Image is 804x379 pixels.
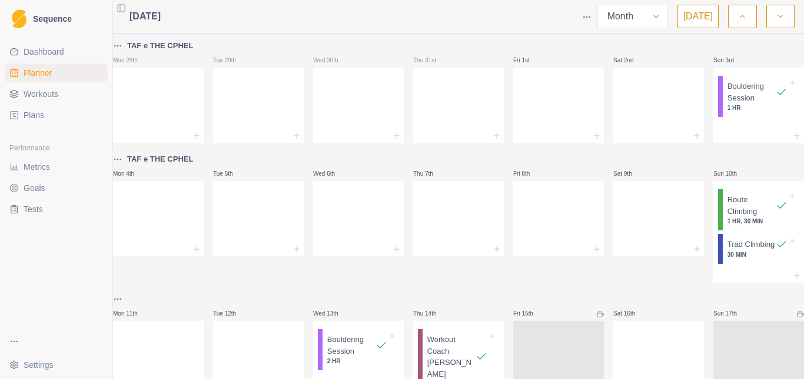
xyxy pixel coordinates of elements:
p: 1 HR, 30 MIN [727,217,788,226]
p: Sun 17th [713,309,749,318]
span: Plans [24,109,44,121]
p: Tue 12th [213,309,248,318]
p: Sun 3rd [713,56,749,65]
p: Mon 28th [113,56,148,65]
p: Wed 30th [313,56,348,65]
p: Thu 7th [413,169,448,178]
a: Planner [5,63,108,82]
a: Metrics [5,157,108,176]
a: Tests [5,200,108,219]
div: Bouldering Session2 HR [318,329,399,370]
a: Dashboard [5,42,108,61]
span: Metrics [24,161,50,173]
p: Sun 10th [713,169,749,178]
p: 2 HR [327,357,387,365]
p: Mon 11th [113,309,148,318]
p: TAF e THE CPHEL [127,153,193,165]
p: Sat 2nd [613,56,649,65]
p: Thu 14th [413,309,448,318]
p: Thu 31st [413,56,448,65]
span: Planner [24,67,52,79]
p: 30 MIN [727,250,788,259]
p: Fri 15th [513,309,549,318]
p: Route Climbing [727,194,776,217]
p: Sat 16th [613,309,649,318]
div: Performance [5,139,108,157]
a: Plans [5,106,108,125]
a: Workouts [5,85,108,103]
span: Tests [24,203,43,215]
a: LogoSequence [5,5,108,33]
p: Mon 4th [113,169,148,178]
p: Bouldering Session [327,334,376,357]
p: Sat 9th [613,169,649,178]
img: Logo [12,9,26,29]
p: Bouldering Session [727,81,776,103]
p: Fri 1st [513,56,549,65]
p: Trad Climbing [727,239,775,250]
div: Trad Climbing30 MIN [718,234,799,264]
p: 1 HR [727,103,788,112]
span: Workouts [24,88,58,100]
p: Tue 29th [213,56,248,65]
button: [DATE] [677,5,719,28]
p: Wed 13th [313,309,348,318]
p: Fri 8th [513,169,549,178]
span: Dashboard [24,46,64,58]
p: Wed 6th [313,169,348,178]
div: Bouldering Session1 HR [718,76,799,117]
button: Settings [5,355,108,374]
span: [DATE] [129,9,161,24]
a: Goals [5,179,108,197]
span: Sequence [33,15,72,23]
p: Tue 5th [213,169,248,178]
div: Route Climbing1 HR, 30 MIN [718,189,799,230]
p: TAF e THE CPHEL [127,40,193,52]
span: Goals [24,182,45,194]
